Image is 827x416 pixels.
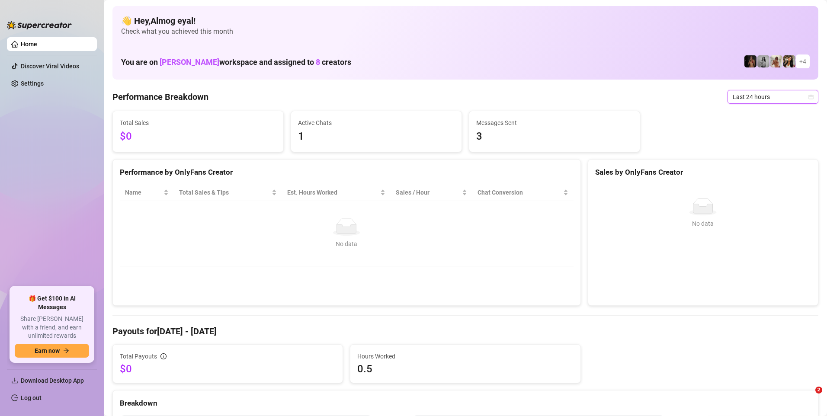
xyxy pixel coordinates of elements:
a: Home [21,41,37,48]
span: 8 [316,58,320,67]
span: Sales / Hour [396,188,461,197]
span: Total Sales & Tips [179,188,269,197]
img: AD [783,55,795,67]
span: Messages Sent [476,118,633,128]
a: Settings [21,80,44,87]
h1: You are on workspace and assigned to creators [121,58,351,67]
span: + 4 [799,57,806,66]
div: Breakdown [120,397,811,409]
span: Name [125,188,162,197]
th: Sales / Hour [391,184,473,201]
h4: 👋 Hey, Almog eyal ! [121,15,810,27]
iframe: Intercom live chat [798,387,818,407]
span: info-circle [160,353,167,359]
span: Share [PERSON_NAME] with a friend, and earn unlimited rewards [15,315,89,340]
th: Total Sales & Tips [174,184,282,201]
img: D [744,55,756,67]
span: 🎁 Get $100 in AI Messages [15,294,89,311]
span: [PERSON_NAME] [160,58,219,67]
span: Last 24 hours [733,90,813,103]
span: Hours Worked [357,352,573,361]
div: Sales by OnlyFans Creator [595,166,811,178]
div: Est. Hours Worked [287,188,378,197]
span: $0 [120,362,336,376]
span: 3 [476,128,633,145]
div: Performance by OnlyFans Creator [120,166,574,178]
span: Download Desktop App [21,377,84,384]
button: Earn nowarrow-right [15,344,89,358]
span: Check what you achieved this month [121,27,810,36]
span: 2 [815,387,822,394]
div: No data [128,239,565,249]
span: $0 [120,128,276,145]
span: Active Chats [298,118,455,128]
img: A [757,55,769,67]
span: arrow-right [63,348,69,354]
span: Chat Conversion [478,188,561,197]
h4: Performance Breakdown [112,91,208,103]
span: 0.5 [357,362,573,376]
span: calendar [808,94,814,99]
th: Chat Conversion [472,184,573,201]
a: Discover Viral Videos [21,63,79,70]
h4: Payouts for [DATE] - [DATE] [112,325,818,337]
img: logo-BBDzfeDw.svg [7,21,72,29]
img: Green [770,55,782,67]
span: download [11,377,18,384]
span: Total Sales [120,118,276,128]
th: Name [120,184,174,201]
span: 1 [298,128,455,145]
div: No data [599,219,808,228]
span: Total Payouts [120,352,157,361]
a: Log out [21,394,42,401]
span: Earn now [35,347,60,354]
